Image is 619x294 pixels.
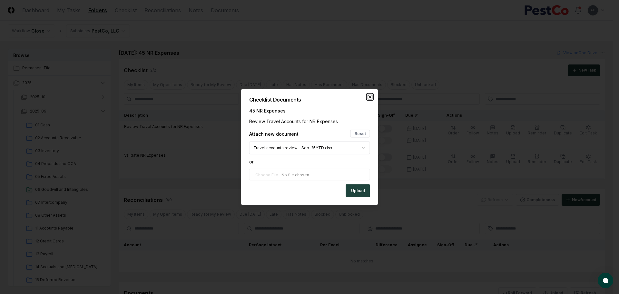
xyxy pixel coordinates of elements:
[249,118,370,125] div: Review Travel Accounts for NR Expenses
[249,107,370,114] div: 45 NR Expenses
[249,97,370,102] h2: Checklist Documents
[249,130,299,137] div: Attach new document
[346,184,370,197] button: Upload
[249,158,370,165] div: or
[350,130,370,138] button: Reset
